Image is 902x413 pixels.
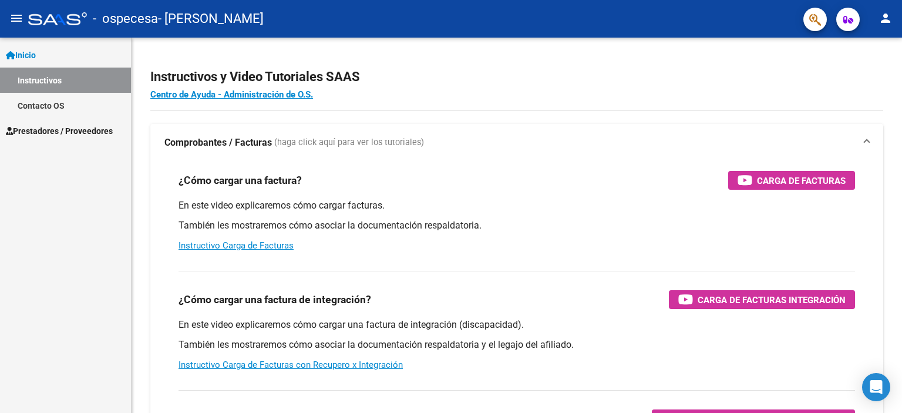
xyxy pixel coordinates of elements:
mat-expansion-panel-header: Comprobantes / Facturas (haga click aquí para ver los tutoriales) [150,124,883,162]
mat-icon: person [879,11,893,25]
span: (haga click aquí para ver los tutoriales) [274,136,424,149]
span: Prestadores / Proveedores [6,125,113,137]
h3: ¿Cómo cargar una factura de integración? [179,291,371,308]
button: Carga de Facturas [728,171,855,190]
p: En este video explicaremos cómo cargar facturas. [179,199,855,212]
span: Carga de Facturas [757,173,846,188]
div: Open Intercom Messenger [862,373,890,401]
a: Instructivo Carga de Facturas [179,240,294,251]
p: En este video explicaremos cómo cargar una factura de integración (discapacidad). [179,318,855,331]
button: Carga de Facturas Integración [669,290,855,309]
span: - ospecesa [93,6,158,32]
a: Centro de Ayuda - Administración de O.S. [150,89,313,100]
p: También les mostraremos cómo asociar la documentación respaldatoria y el legajo del afiliado. [179,338,855,351]
h3: ¿Cómo cargar una factura? [179,172,302,189]
span: - [PERSON_NAME] [158,6,264,32]
p: También les mostraremos cómo asociar la documentación respaldatoria. [179,219,855,232]
mat-icon: menu [9,11,23,25]
h2: Instructivos y Video Tutoriales SAAS [150,66,883,88]
span: Carga de Facturas Integración [698,293,846,307]
a: Instructivo Carga de Facturas con Recupero x Integración [179,360,403,370]
strong: Comprobantes / Facturas [164,136,272,149]
span: Inicio [6,49,36,62]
